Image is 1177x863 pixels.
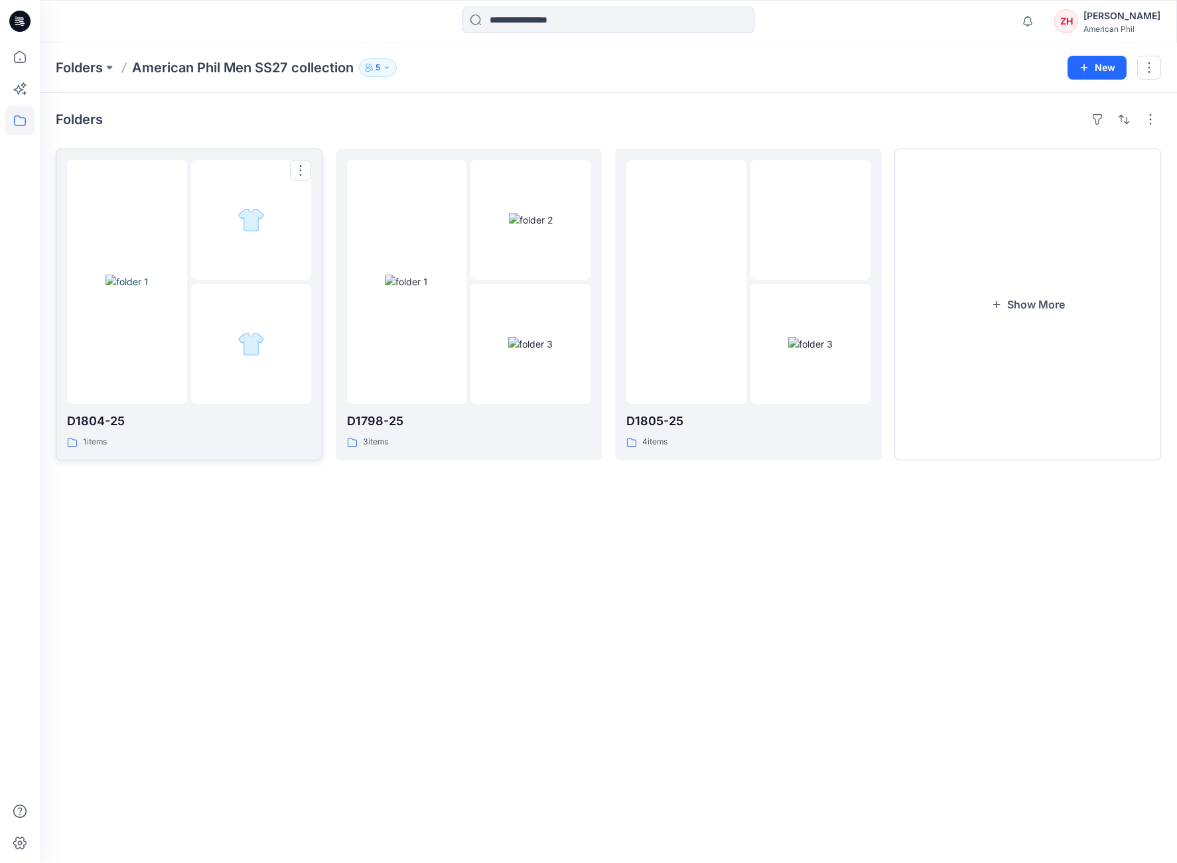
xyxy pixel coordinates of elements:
img: folder 2 [788,213,832,227]
img: folder 3 [788,337,833,351]
p: 1 items [83,435,107,449]
img: folder 1 [385,275,428,289]
p: D1805-25 [626,412,870,431]
img: folder 3 [508,337,553,351]
div: [PERSON_NAME] [1083,8,1160,24]
img: folder 1 [105,275,149,289]
h4: Folders [56,111,103,127]
a: folder 1folder 2folder 3D1804-251items [56,149,322,460]
p: American Phil Men SS27 collection [132,58,354,77]
img: folder 1 [665,275,708,289]
img: folder 2 [509,213,553,227]
p: 3 items [363,435,388,449]
p: D1804-25 [67,412,311,431]
button: New [1068,56,1127,80]
a: folder 1folder 2folder 3D1805-254items [615,149,882,460]
div: ZH [1054,9,1078,33]
div: American Phil [1083,24,1160,34]
p: 5 [376,60,380,75]
p: D1798-25 [347,412,591,431]
p: 4 items [642,435,667,449]
a: Folders [56,58,103,77]
img: folder 2 [238,206,265,233]
button: Show More [895,149,1162,460]
a: folder 1folder 2folder 3D1798-253items [336,149,602,460]
img: folder 3 [238,330,265,358]
button: 5 [359,58,397,77]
